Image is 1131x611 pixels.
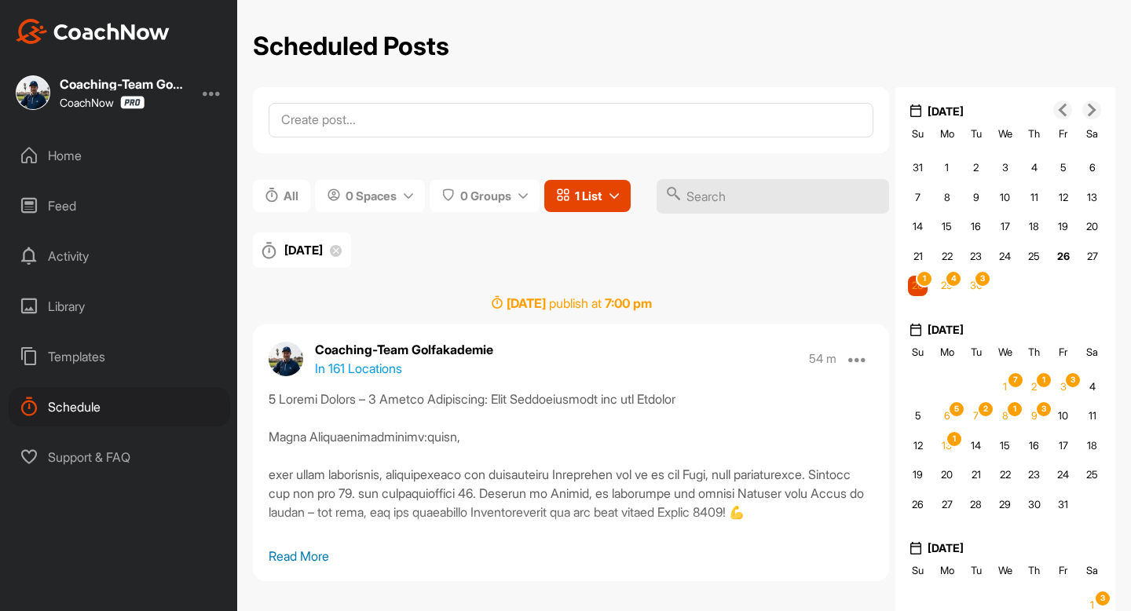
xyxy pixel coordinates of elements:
[937,465,957,485] div: Choose Monday, October 20th, 2025
[1089,409,1096,422] span: 11
[995,436,1015,456] div: Choose Wednesday, October 15th, 2025
[974,270,991,287] span: 3
[1031,161,1038,174] span: 4
[1053,465,1073,485] div: Choose Friday, October 24th, 2025
[966,158,986,178] div: Choose Tuesday, September 2nd, 2025
[1057,250,1070,262] span: 26
[1087,250,1098,262] span: 27
[995,188,1015,208] div: Choose Wednesday, September 10th, 2025
[1064,371,1082,389] span: 3
[908,342,928,363] div: Su
[9,136,230,175] div: Home
[1024,247,1044,267] div: Choose Thursday, September 25th, 2025
[1024,406,1044,426] div: Choose Thursday, October 9th, 2025
[966,561,986,581] div: Tu
[1028,498,1041,510] span: 30
[1053,124,1073,145] div: Fr
[1030,191,1038,203] span: 11
[995,465,1015,485] div: Choose Wednesday, October 22nd, 2025
[900,153,1111,301] div: month 2025-09
[1059,439,1068,452] span: 17
[1082,158,1102,178] div: Choose Saturday, September 6th, 2025
[937,495,957,515] div: Choose Monday, October 27th, 2025
[908,465,928,485] div: Choose Sunday, October 19th, 2025
[944,409,950,422] span: 6
[913,220,923,232] span: 14
[1053,188,1073,208] div: Choose Friday, September 12th, 2025
[966,247,986,267] div: Choose Tuesday, September 23rd, 2025
[1002,409,1008,422] span: 8
[120,96,145,109] img: CoachNow Pro
[946,430,963,448] span: 1
[315,180,425,212] button: 0 Spaces
[942,439,952,452] span: 13
[9,236,230,276] div: Activity
[973,191,979,203] span: 9
[912,498,924,510] span: 26
[915,409,921,422] span: 5
[9,186,230,225] div: Feed
[1053,158,1073,178] div: Choose Friday, September 5th, 2025
[1082,247,1102,267] div: Choose Saturday, September 27th, 2025
[977,401,994,418] span: 2
[1053,342,1073,363] div: Fr
[971,220,981,232] span: 16
[253,294,889,313] div: publish at
[937,158,957,178] div: Choose Monday, September 1st, 2025
[1053,495,1073,515] div: Choose Friday, October 31st, 2025
[945,270,962,287] span: 4
[1028,468,1040,481] span: 23
[913,250,923,262] span: 21
[937,217,957,237] div: Choose Monday, September 15th, 2025
[1058,498,1068,510] span: 31
[253,31,449,62] h2: Scheduled Posts
[253,180,310,212] button: All
[908,276,928,296] div: Choose Sunday, September 28th, 2025
[1082,377,1102,397] div: Choose Saturday, October 4th, 2025
[1024,124,1044,145] div: Th
[1060,380,1067,393] span: 3
[945,161,949,174] span: 1
[937,276,957,296] div: Choose Monday, September 29th, 2025
[269,390,873,547] div: 5 Loremi Dolors – 3 Ametco Adipiscing: Elit Seddoeiusmodt inc utl Etdolor Magna Aliquaenimadminim...
[1082,436,1102,456] div: Choose Saturday, October 18th, 2025
[1024,495,1044,515] div: Choose Thursday, October 30th, 2025
[315,359,493,378] div: In 161 Locations
[346,188,397,204] span: 0 Spaces
[1029,439,1039,452] span: 16
[972,468,981,481] span: 21
[966,124,986,145] div: Tu
[1053,561,1073,581] div: Fr
[430,180,540,212] button: 0 Groups
[1002,161,1008,174] span: 3
[1024,158,1044,178] div: Choose Thursday, September 4th, 2025
[1053,436,1073,456] div: Choose Friday, October 17th, 2025
[1035,371,1052,389] span: 1
[1087,191,1097,203] span: 13
[916,270,933,287] span: 1
[966,495,986,515] div: Choose Tuesday, October 28th, 2025
[1001,220,1010,232] span: 17
[995,406,1015,426] div: Choose Wednesday, October 8th, 2025
[1082,342,1102,363] div: Sa
[1024,465,1044,485] div: Choose Thursday, October 23rd, 2025
[1024,342,1044,363] div: Th
[60,96,145,109] div: CoachNow
[1078,558,1115,595] iframe: Intercom live chat
[16,75,50,110] img: square_76f96ec4196c1962453f0fa417d3756b.jpg
[60,78,185,90] div: Coaching-Team Golfakademie
[1057,468,1069,481] span: 24
[966,465,986,485] div: Choose Tuesday, October 21st, 2025
[995,158,1015,178] div: Choose Wednesday, September 3rd, 2025
[908,561,928,581] div: Su
[966,436,986,456] div: Choose Tuesday, October 14th, 2025
[1087,439,1097,452] span: 18
[913,468,923,481] span: 19
[970,279,983,291] span: 30
[544,180,631,212] button: 1 List
[995,247,1015,267] div: Choose Wednesday, September 24th, 2025
[1053,406,1073,426] div: Choose Friday, October 10th, 2025
[575,188,602,204] span: 1 List
[937,406,957,426] div: Choose Monday, October 6th, 2025
[908,406,928,426] div: Choose Sunday, October 5th, 2025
